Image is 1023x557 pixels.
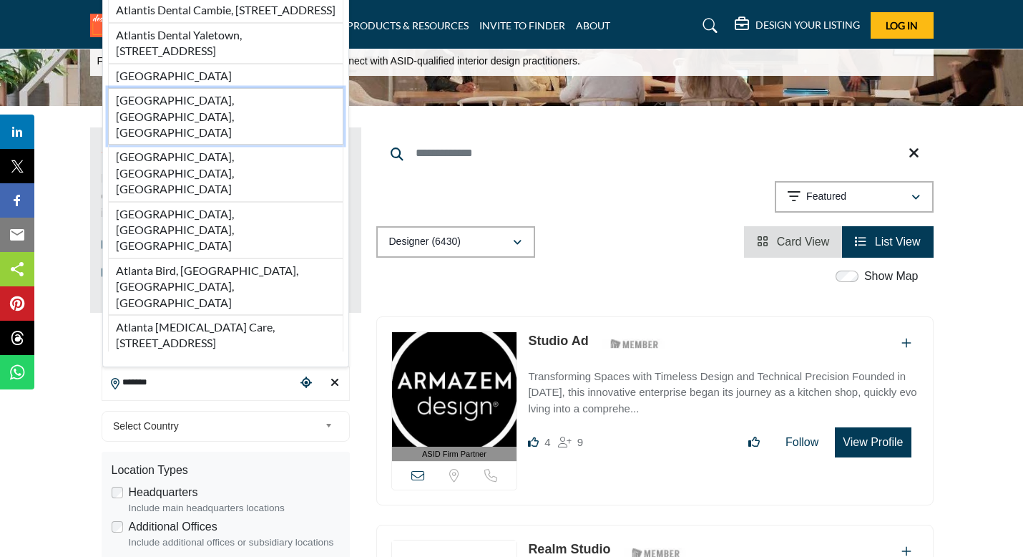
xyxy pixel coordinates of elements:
[392,332,517,462] a: ASID Firm Partner
[901,337,911,349] a: Add To List
[113,417,319,435] span: Select Country
[102,239,112,250] input: ASID Qualified Practitioners checkbox
[376,226,535,258] button: Designer (6430)
[744,226,842,258] li: Card View
[757,236,829,248] a: View Card
[528,331,588,351] p: Studio Ad
[108,64,343,88] li: [GEOGRAPHIC_DATA]
[842,226,933,258] li: List View
[806,190,846,204] p: Featured
[544,436,550,448] span: 4
[102,267,112,278] input: ASID Members checkbox
[389,235,461,249] p: Designer (6430)
[108,23,343,64] li: Atlantis Dental Yaletown, [STREET_ADDRESS]
[875,236,921,248] span: List View
[864,268,919,285] label: Show Map
[689,14,727,37] a: Search
[97,54,580,69] p: Find the interior design partner for your next project. Connect with ASID-qualified interior desi...
[577,436,583,448] span: 9
[108,258,343,315] li: Atlanta Bird, [GEOGRAPHIC_DATA], [GEOGRAPHIC_DATA], [GEOGRAPHIC_DATA]
[108,145,343,201] li: [GEOGRAPHIC_DATA], [GEOGRAPHIC_DATA], [GEOGRAPHIC_DATA]
[835,427,911,457] button: View Profile
[129,536,340,550] div: Include additional offices or subsidiary locations
[129,484,198,501] label: Headquarters
[528,369,918,417] p: Transforming Spaces with Timeless Design and Technical Precision Founded in [DATE], this innovati...
[528,334,588,348] a: Studio Ad
[739,428,769,457] button: Like listing
[871,12,934,39] button: Log In
[528,437,539,447] i: Likes
[324,368,346,399] div: Clear search location
[775,181,934,213] button: Featured
[755,19,860,32] h5: DESIGN YOUR LISTING
[776,428,828,457] button: Follow
[102,136,299,162] h2: ASID QUALIFIED DESIGNERS & MEMBERS
[479,19,565,32] a: INVITE TO FINDER
[102,331,176,357] h2: Distance Filter
[602,335,667,353] img: ASID Members Badge Icon
[576,19,610,32] a: ABOUT
[112,462,340,479] div: Location Types
[777,236,830,248] span: Card View
[392,332,517,447] img: Studio Ad
[102,369,295,397] input: Search Location
[129,518,217,536] label: Additional Offices
[886,19,918,32] span: Log In
[108,202,343,258] li: [GEOGRAPHIC_DATA], [GEOGRAPHIC_DATA], [GEOGRAPHIC_DATA]
[855,236,920,248] a: View List
[735,17,860,34] div: DESIGN YOUR LISTING
[129,501,340,515] div: Include main headquarters locations
[102,170,350,222] p: Find Interior Designers, firms, suppliers, and organizations that support the profession and indu...
[528,360,918,417] a: Transforming Spaces with Timeless Design and Technical Precision Founded in [DATE], this innovati...
[422,448,486,460] span: ASID Firm Partner
[528,542,610,556] a: Realm Studio
[108,315,343,352] li: Atlanta [MEDICAL_DATA] Care, [STREET_ADDRESS]
[90,14,212,37] img: Site Logo
[347,19,469,32] a: PRODUCTS & RESOURCES
[558,434,583,451] div: Followers
[108,88,343,145] li: [GEOGRAPHIC_DATA], [GEOGRAPHIC_DATA], [GEOGRAPHIC_DATA]
[376,136,934,170] input: Search Keyword
[295,368,317,399] div: Choose your current location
